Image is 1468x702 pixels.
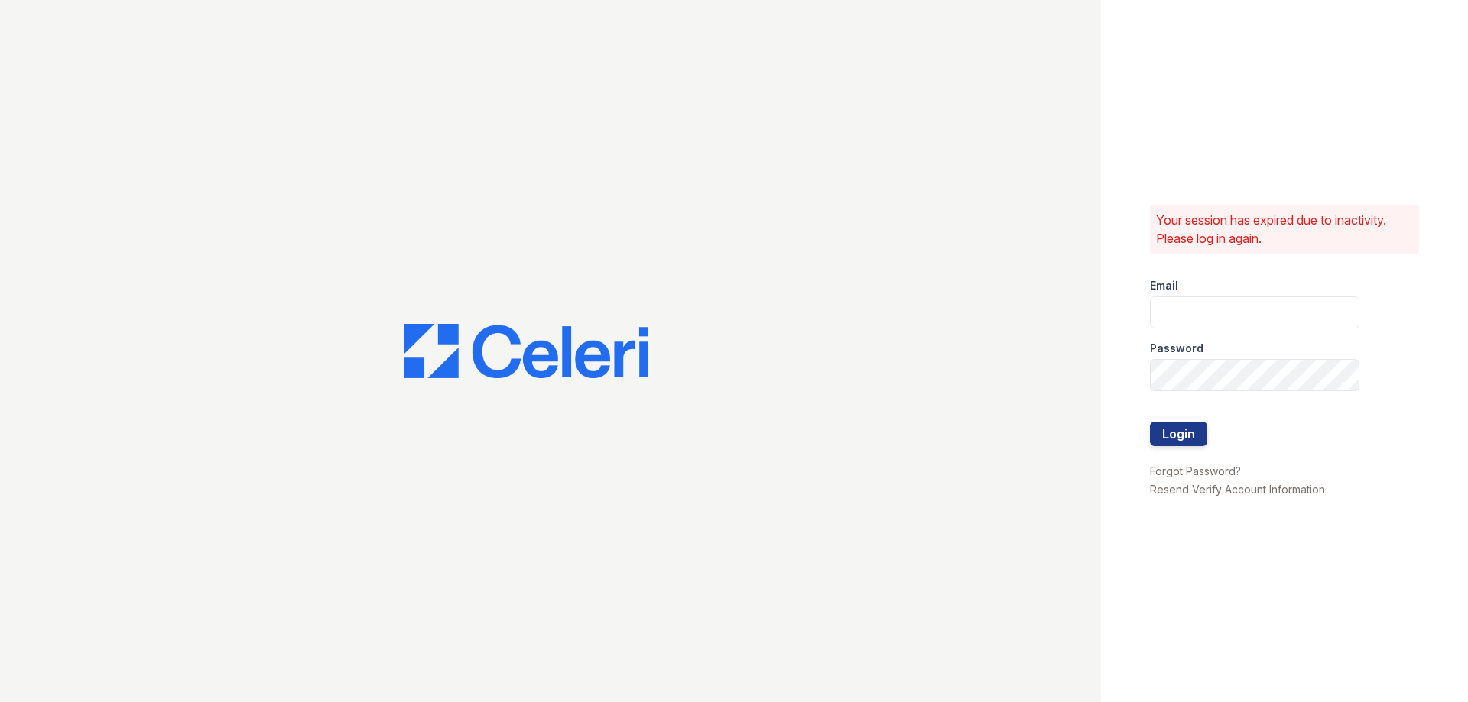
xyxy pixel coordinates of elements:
[1150,422,1207,446] button: Login
[1156,211,1413,247] p: Your session has expired due to inactivity. Please log in again.
[1150,341,1203,356] label: Password
[1150,464,1241,477] a: Forgot Password?
[1150,278,1178,293] label: Email
[404,324,648,379] img: CE_Logo_Blue-a8612792a0a2168367f1c8372b55b34899dd931a85d93a1a3d3e32e68fde9ad4.png
[1150,483,1325,496] a: Resend Verify Account Information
